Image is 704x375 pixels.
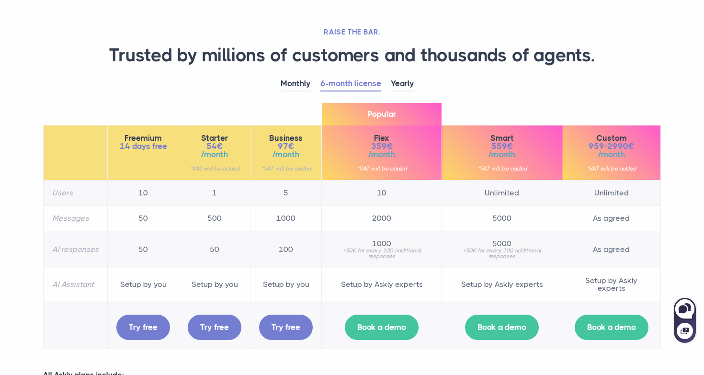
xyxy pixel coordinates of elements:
h1: Trusted by millions of customers and thousands of agents. [43,44,661,67]
th: AI responses [44,231,108,268]
td: 2000 [322,205,442,231]
small: *VAT will be added [451,166,553,171]
td: Setup by Askly experts [442,268,562,301]
small: *VAT will be added [188,166,241,171]
td: Setup by you [108,268,179,301]
a: Book a demo [465,315,539,340]
span: 14 days free [116,142,170,150]
iframe: Askly chat [673,296,697,344]
td: 10 [108,180,179,205]
span: 5000 [451,240,553,248]
span: /month [259,150,313,159]
td: 1 [179,180,250,205]
a: Try free [188,315,241,340]
td: 5000 [442,205,562,231]
span: Custom [571,134,652,142]
a: Book a demo [575,315,648,340]
td: Setup by you [179,268,250,301]
span: /month [188,150,241,159]
td: 50 [108,231,179,268]
td: Setup by Askly experts [562,268,661,301]
td: Setup by Askly experts [322,268,442,301]
span: 1000 [330,240,433,248]
small: *VAT will be added [330,166,433,171]
td: 100 [250,231,322,268]
span: Business [259,134,313,142]
small: *VAT will be added [259,166,313,171]
td: 50 [179,231,250,268]
a: Try free [116,315,170,340]
span: Flex [330,134,433,142]
td: 5 [250,180,322,205]
span: 97€ [259,142,313,150]
small: *VAT will be added [571,166,652,171]
td: 50 [108,205,179,231]
span: /month [330,150,433,159]
span: Smart [451,134,553,142]
span: 359€ [330,142,433,150]
h2: RAISE THE BAR. [43,27,661,37]
small: +50€ for every 100 additional responses [330,248,433,259]
th: AI Assistant [44,268,108,301]
th: Users [44,180,108,205]
td: Unlimited [562,180,661,205]
small: +50€ for every 100 additional responses [451,248,553,259]
span: Popular [322,103,442,125]
span: /month [571,150,652,159]
span: 54€ [188,142,241,150]
span: As agreed [571,246,652,253]
span: /month [451,150,553,159]
td: 10 [322,180,442,205]
td: 1000 [250,205,322,231]
span: 559€ [451,142,553,150]
a: 6-month license [320,77,381,91]
th: Messages [44,205,108,231]
a: Book a demo [345,315,419,340]
a: Yearly [391,77,414,91]
td: Setup by you [250,268,322,301]
span: Starter [188,134,241,142]
td: Unlimited [442,180,562,205]
a: Try free [259,315,313,340]
span: Freemium [116,134,170,142]
td: 500 [179,205,250,231]
span: 959-2990€ [571,142,652,150]
td: As agreed [562,205,661,231]
a: Monthly [281,77,311,91]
